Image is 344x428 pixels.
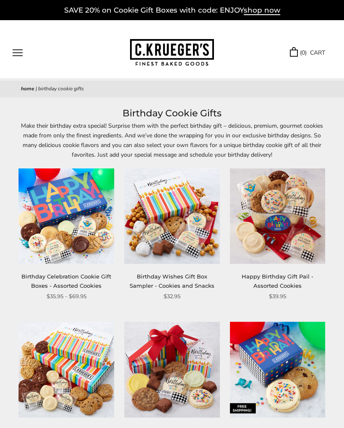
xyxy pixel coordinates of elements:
nav: breadcrumbs [21,85,323,93]
span: $39.95 [269,292,286,301]
img: Birthday Wishes Gift Box Sampler - Cookies and Snacks [124,168,220,264]
span: Birthday Cookie Gifts [38,85,84,92]
a: Birthday Wishes Gift Box Sampler - Cookies and Snacks [130,273,214,289]
a: (0) CART [290,48,325,58]
a: Happy Birthday Gift Pail - Assorted Cookies [242,273,313,289]
img: Birthday Wishes Cookie Gift Boxes - Select Your Cookies [19,322,115,417]
a: SAVE 20% on Cookie Gift Boxes with code: ENJOYshop now [64,6,280,15]
img: Birthday Celebration Cookie Gift Boxes - Assorted Cookies [19,168,115,264]
button: Open navigation [13,49,23,56]
img: C.KRUEGER'S [130,39,214,66]
p: Make their birthday extra special! Surprise them with the perfect birthday gift – delicious, prem... [21,121,323,160]
a: Birthday Celebration Cookie Gift Boxes - Assorted Cookies [21,273,111,289]
img: Happy Birthday Gift Pail - Assorted Cookies [230,168,326,264]
span: | [36,85,37,92]
img: Birthday Celebration Duo Sampler - Assorted Cookies [230,322,326,417]
a: Home [21,85,34,92]
span: shop now [244,6,280,15]
img: Birthday Wishes Sampler Gift Stack - Cookies and Brownies [124,322,220,417]
span: $32.95 [164,292,180,301]
span: $35.95 - $69.95 [47,292,86,301]
h1: Birthday Cookie Gifts [21,106,323,121]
